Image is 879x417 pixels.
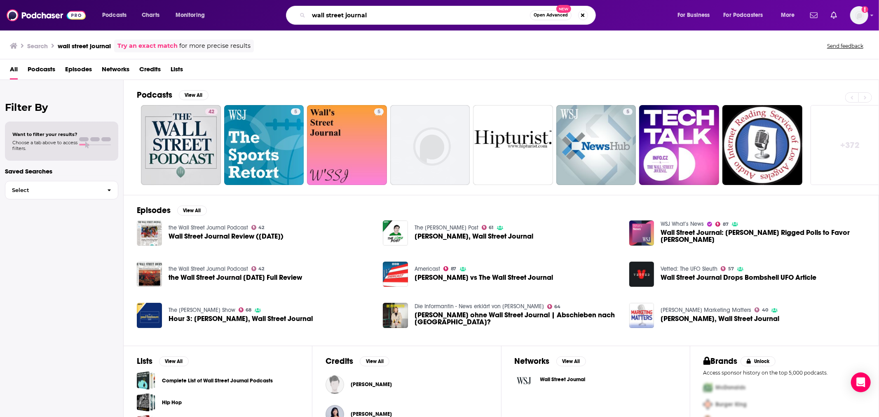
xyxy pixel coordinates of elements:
img: Wall Street Journal Review (May 21, 2025) [137,220,162,246]
a: Wall Street Journal Drops Bombshell UFO Article [661,274,816,281]
span: Episodes [65,63,92,80]
span: 42 [258,267,264,271]
a: 5 [556,105,636,185]
span: [PERSON_NAME] vs The Wall Street Journal [415,274,553,281]
span: [PERSON_NAME], Wall Street Journal [415,233,533,240]
p: Access sponsor history on the top 5,000 podcasts. [703,370,865,376]
span: 64 [555,305,561,309]
span: 68 [246,308,251,312]
a: 68 [239,307,252,312]
div: Search podcasts, credits, & more... [294,6,604,25]
a: Wall Street Journal logoWall Street Journal [515,371,677,390]
h2: Credits [326,356,353,366]
span: [PERSON_NAME] [351,381,392,388]
span: 42 [209,108,214,116]
button: open menu [718,9,775,22]
svg: Add a profile image [862,6,868,13]
a: 57 [721,266,734,271]
a: Trump ohne Wall Street Journal | Abschieben nach Afghanistan? [415,312,619,326]
img: Sam Walker, Wall Street Journal [383,220,408,246]
span: 61 [489,226,494,230]
a: CreditsView All [326,356,389,366]
img: the Wall Street Journal July 16 Full Review [137,262,162,287]
span: Logged in as kirstycam [850,6,868,24]
a: Sam Walker, Wall Street Journal [415,233,533,240]
a: Complete List of Wall Street Journal Podcasts [137,371,155,390]
a: Die Informantin - News erklärt von Sally Lisa Starken [415,303,544,310]
img: Podchaser - Follow, Share and Rate Podcasts [7,7,86,23]
span: McDonalds [716,384,746,391]
a: 42 [251,266,265,271]
a: Show notifications dropdown [827,8,840,22]
h2: Lists [137,356,152,366]
a: WSJ What’s News [661,220,704,227]
h2: Networks [515,356,550,366]
button: View All [360,356,389,366]
a: the Wall Street Journal July 16 Full Review [169,274,302,281]
a: EpisodesView All [137,205,207,216]
a: 64 [547,304,561,309]
button: open menu [775,9,805,22]
span: Burger King [716,401,747,408]
p: Saved Searches [5,167,118,175]
button: open menu [170,9,216,22]
a: The Lowe Post [415,224,478,231]
a: 40 [755,307,768,312]
a: 5 [291,108,300,115]
a: Donald Trump vs The Wall Street Journal [383,262,408,287]
span: 40 [762,308,768,312]
h3: wall street journal [58,42,111,50]
span: the Wall Street Journal [DATE] Full Review [169,274,302,281]
a: Donald Trump vs The Wall Street Journal [415,274,553,281]
a: 42 [205,108,218,115]
span: 42 [258,226,264,230]
img: Hour 3: Laine Higgins, Wall Street Journal [137,303,162,328]
span: 87 [723,223,729,226]
h2: Episodes [137,205,171,216]
a: Americast [415,265,440,272]
span: Wall Street Journal Review ([DATE]) [169,233,284,240]
a: Wharton Marketing Matters [661,307,751,314]
a: Lists [171,63,183,80]
a: Suzanne Kapner, Wall Street Journal [661,315,779,322]
img: Suzanne Kapner, Wall Street Journal [629,303,654,328]
span: Select [5,187,101,193]
h2: Podcasts [137,90,172,100]
img: First Pro Logo [700,379,716,396]
a: 61 [482,225,494,230]
h2: Filter By [5,101,118,113]
span: Wall Street Journal [540,376,586,383]
a: Wall Street Journal: Cohen Rigged Polls to Favor Trump [661,229,865,243]
h2: Brands [703,356,738,366]
a: Joe Wallace [351,381,392,388]
img: Wall Street Journal Drops Bombshell UFO Article [629,262,654,287]
span: 87 [451,267,457,271]
a: Charts [136,9,164,22]
span: [PERSON_NAME] ohne Wall Street Journal | Abschieben nach [GEOGRAPHIC_DATA]? [415,312,619,326]
button: Unlock [741,356,776,366]
span: for more precise results [179,41,251,51]
a: 42 [251,225,265,230]
a: Networks [102,63,129,80]
div: Open Intercom Messenger [851,372,871,392]
button: Joe WallaceJoe Wallace [326,371,488,398]
span: Charts [142,9,159,21]
a: ListsView All [137,356,189,366]
a: Hip Hop [162,398,182,407]
a: 87 [715,222,729,227]
span: 5 [626,108,629,116]
a: Vetted: The UFO Sleuth [661,265,717,272]
a: All [10,63,18,80]
a: Wall Street Journal: Cohen Rigged Polls to Favor Trump [629,220,654,246]
img: Second Pro Logo [700,396,716,413]
span: Podcasts [28,63,55,80]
